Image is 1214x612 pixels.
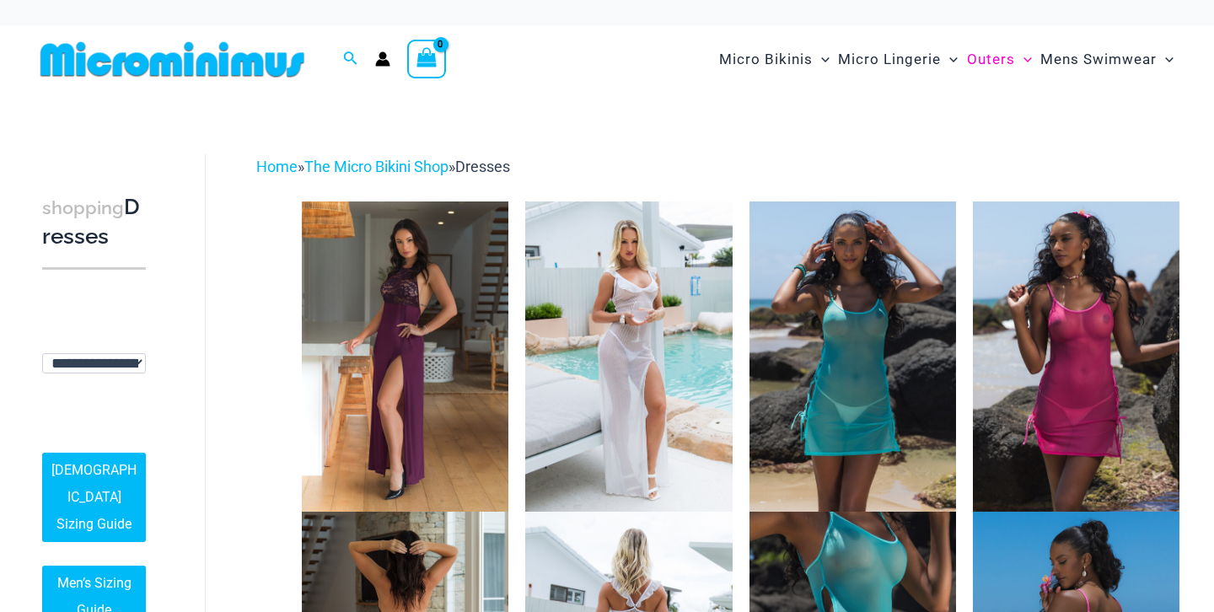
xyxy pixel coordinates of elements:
span: Micro Lingerie [838,38,941,81]
a: Home [256,158,298,175]
select: wpc-taxonomy-pa_fabric-type-746009 [42,353,146,373]
span: Outers [967,38,1015,81]
span: » » [256,158,510,175]
a: [DEMOGRAPHIC_DATA] Sizing Guide [42,453,146,542]
a: Mens SwimwearMenu ToggleMenu Toggle [1036,34,1178,85]
img: Sometimes White 587 Dress 08 [525,201,732,512]
a: Search icon link [343,49,358,70]
img: MM SHOP LOGO FLAT [34,40,311,78]
a: Micro LingerieMenu ToggleMenu Toggle [834,34,962,85]
span: Micro Bikinis [719,38,813,81]
img: Hot Pursuit Rose 5140 Dress 01 [973,201,1179,512]
span: shopping [42,197,124,218]
a: The Micro Bikini Shop [304,158,449,175]
h3: Dresses [42,193,146,251]
nav: Site Navigation [712,31,1180,88]
span: Menu Toggle [941,38,958,81]
span: Mens Swimwear [1040,38,1157,81]
span: Dresses [455,158,510,175]
img: Impulse Berry 596 Dress 02 [302,201,508,512]
a: Micro BikinisMenu ToggleMenu Toggle [715,34,834,85]
a: OutersMenu ToggleMenu Toggle [963,34,1036,85]
a: Account icon link [375,51,390,67]
img: Hot Pursuit Aqua 5140 Dress 01 [749,201,956,512]
span: Menu Toggle [1157,38,1174,81]
span: Menu Toggle [1015,38,1032,81]
a: View Shopping Cart, empty [407,40,446,78]
span: Menu Toggle [813,38,830,81]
